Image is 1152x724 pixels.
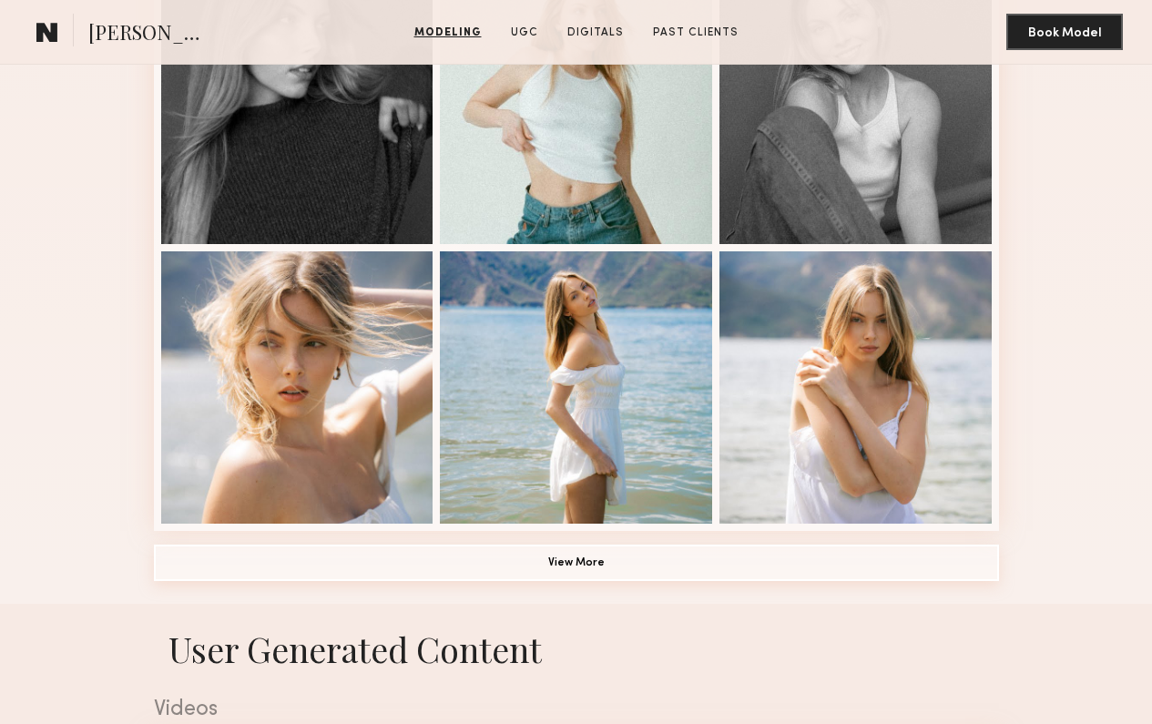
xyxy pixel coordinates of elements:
span: [PERSON_NAME] [88,18,215,50]
button: Book Model [1006,14,1123,50]
a: Modeling [407,25,489,41]
div: Videos [154,699,999,720]
a: Digitals [560,25,631,41]
a: Past Clients [646,25,746,41]
a: UGC [504,25,545,41]
button: View More [154,545,999,581]
a: Book Model [1006,24,1123,39]
h1: User Generated Content [139,626,1014,671]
